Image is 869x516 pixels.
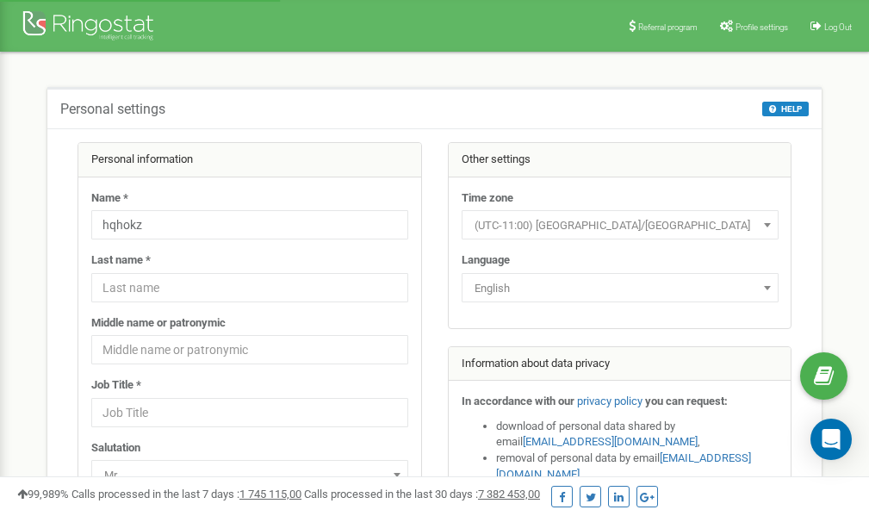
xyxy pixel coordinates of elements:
span: Calls processed in the last 7 days : [71,488,301,500]
input: Name [91,210,408,239]
u: 1 745 115,00 [239,488,301,500]
span: Log Out [824,22,852,32]
a: privacy policy [577,395,642,407]
label: Middle name or patronymic [91,315,226,332]
label: Name * [91,190,128,207]
u: 7 382 453,00 [478,488,540,500]
div: Other settings [449,143,791,177]
label: Salutation [91,440,140,457]
strong: you can request: [645,395,728,407]
span: Calls processed in the last 30 days : [304,488,540,500]
span: Profile settings [736,22,788,32]
label: Language [462,252,510,269]
label: Time zone [462,190,513,207]
input: Middle name or patronymic [91,335,408,364]
label: Last name * [91,252,151,269]
li: download of personal data shared by email , [496,419,779,451]
span: (UTC-11:00) Pacific/Midway [468,214,773,238]
span: Referral program [638,22,698,32]
div: Information about data privacy [449,347,791,382]
span: English [462,273,779,302]
span: (UTC-11:00) Pacific/Midway [462,210,779,239]
label: Job Title * [91,377,141,394]
input: Last name [91,273,408,302]
span: English [468,277,773,301]
span: Mr. [97,463,402,488]
input: Job Title [91,398,408,427]
li: removal of personal data by email , [496,451,779,482]
div: Personal information [78,143,421,177]
strong: In accordance with our [462,395,574,407]
button: HELP [762,102,809,116]
span: 99,989% [17,488,69,500]
div: Open Intercom Messenger [810,419,852,460]
h5: Personal settings [60,102,165,117]
span: Mr. [91,460,408,489]
a: [EMAIL_ADDRESS][DOMAIN_NAME] [523,435,698,448]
